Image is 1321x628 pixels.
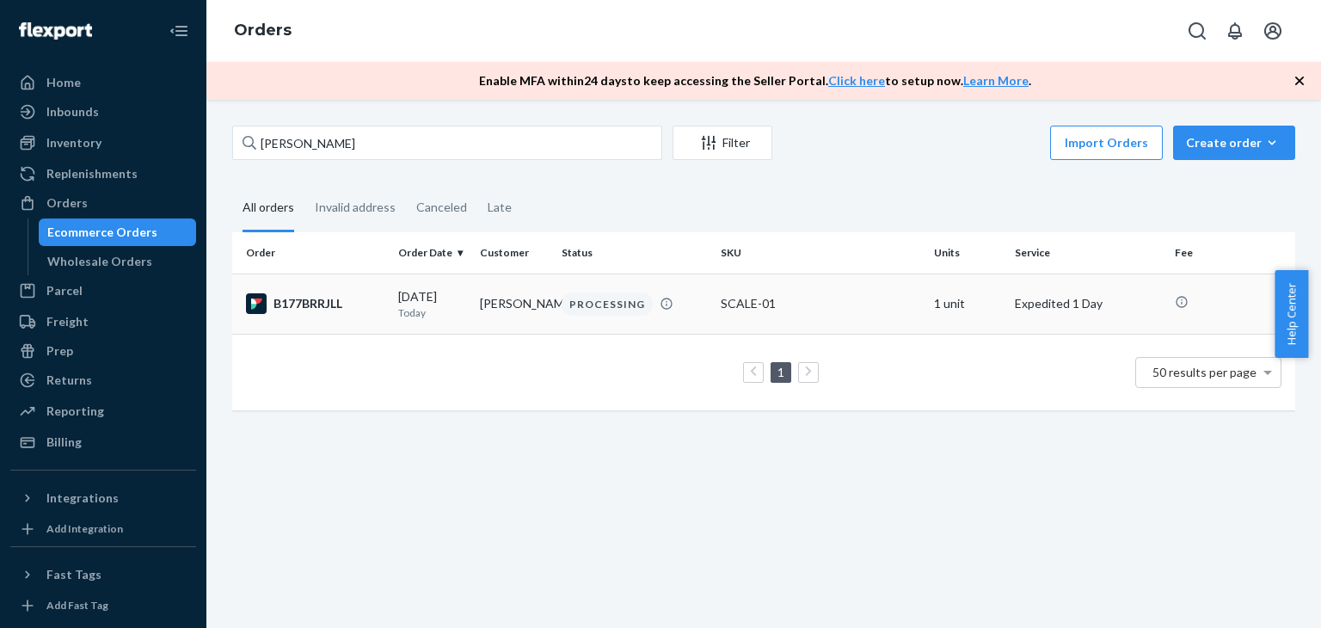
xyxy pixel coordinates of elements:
button: Fast Tags [10,561,196,588]
p: Today [398,305,466,320]
button: Import Orders [1050,126,1163,160]
span: 50 results per page [1152,365,1256,379]
a: Returns [10,366,196,394]
div: Integrations [46,489,119,507]
button: Open notifications [1218,14,1252,48]
div: Filter [673,134,771,151]
td: 1 unit [927,274,1009,334]
th: SKU [714,232,926,274]
div: Freight [46,313,89,330]
div: Reporting [46,403,104,420]
div: B177BRRJLL [246,293,384,314]
div: Returns [46,372,92,389]
th: Status [555,232,714,274]
a: Add Integration [10,519,196,539]
a: Inventory [10,129,196,157]
div: Replenishments [46,165,138,182]
a: Click here [828,73,885,88]
a: Freight [10,308,196,336]
a: Add Fast Tag [10,595,196,616]
a: Parcel [10,277,196,305]
input: Search orders [232,126,662,160]
div: SCALE-01 [721,295,919,312]
p: Expedited 1 Day [1015,295,1160,312]
button: Open account menu [1256,14,1290,48]
button: Close Navigation [162,14,196,48]
a: Billing [10,428,196,456]
div: Late [488,185,512,230]
th: Fee [1168,232,1295,274]
div: Add Integration [46,521,123,536]
a: Learn More [963,73,1029,88]
a: Inbounds [10,98,196,126]
button: Filter [673,126,772,160]
img: Flexport logo [19,22,92,40]
a: Ecommerce Orders [39,219,197,246]
a: Page 1 is your current page [774,365,788,379]
a: Orders [234,21,292,40]
button: Help Center [1275,270,1308,358]
div: [DATE] [398,288,466,320]
button: Create order [1173,126,1295,160]
button: Open Search Box [1180,14,1214,48]
div: Ecommerce Orders [47,224,157,241]
div: Create order [1186,134,1282,151]
th: Units [927,232,1009,274]
a: Home [10,69,196,96]
p: Enable MFA within 24 days to keep accessing the Seller Portal. to setup now. . [479,72,1031,89]
div: Fast Tags [46,566,101,583]
a: Orders [10,189,196,217]
td: [PERSON_NAME] [473,274,555,334]
div: PROCESSING [562,292,653,316]
div: Parcel [46,282,83,299]
div: Wholesale Orders [47,253,152,270]
ol: breadcrumbs [220,6,305,56]
th: Service [1008,232,1167,274]
div: Invalid address [315,185,396,230]
div: Canceled [416,185,467,230]
div: Billing [46,434,82,451]
div: All orders [243,185,294,232]
div: Home [46,74,81,91]
div: Inbounds [46,103,99,120]
a: Wholesale Orders [39,248,197,275]
a: Reporting [10,397,196,425]
div: Prep [46,342,73,360]
div: Orders [46,194,88,212]
th: Order [232,232,391,274]
div: Customer [480,245,548,260]
div: Add Fast Tag [46,598,108,613]
th: Order Date [391,232,473,274]
a: Replenishments [10,160,196,188]
div: Inventory [46,134,101,151]
button: Integrations [10,484,196,512]
a: Prep [10,337,196,365]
